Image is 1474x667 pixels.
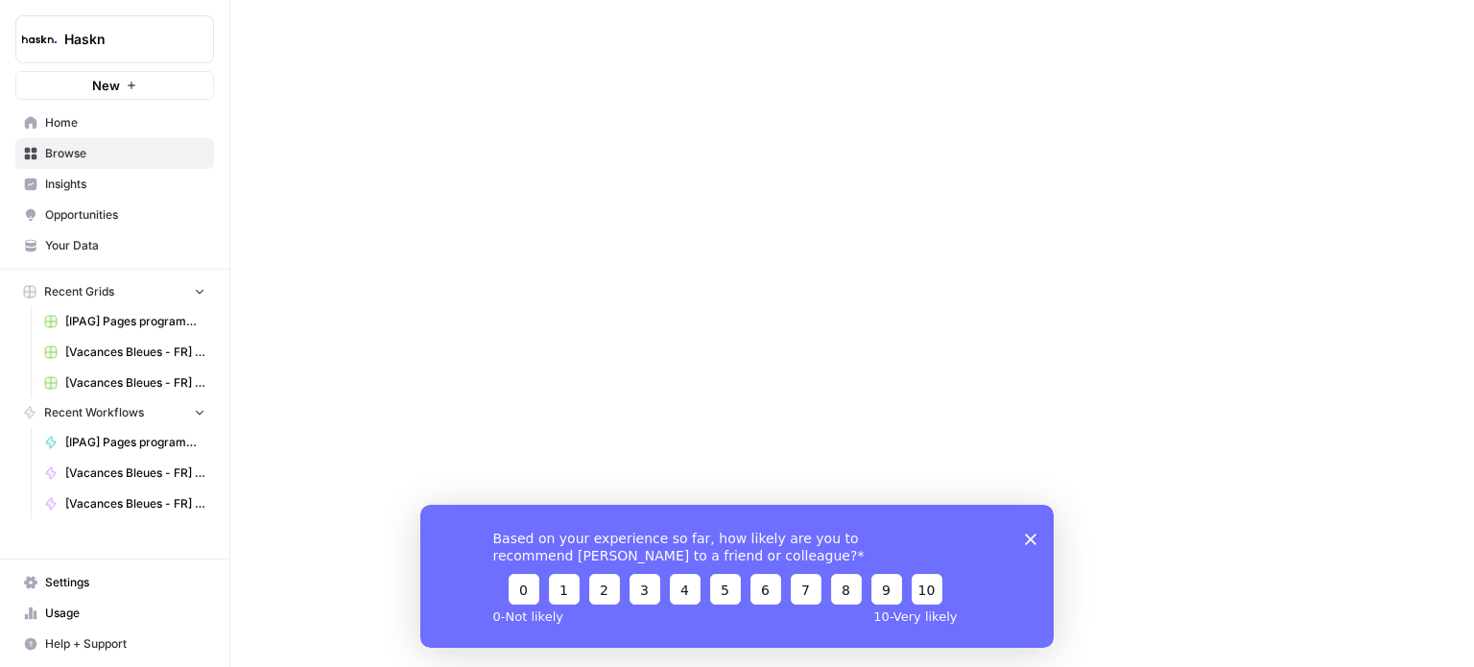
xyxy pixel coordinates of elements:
[65,495,205,512] span: [Vacances Bleues - FR] Pages refonte sites hôtels - [GEOGRAPHIC_DATA]
[44,404,144,421] span: Recent Workflows
[36,427,214,458] a: [IPAG] Pages programmes
[44,283,114,300] span: Recent Grids
[15,200,214,230] a: Opportunities
[15,15,214,63] button: Workspace: Haskn
[15,138,214,169] a: Browse
[15,71,214,100] button: New
[45,635,205,653] span: Help + Support
[92,76,120,95] span: New
[22,22,57,57] img: Haskn Logo
[65,465,205,482] span: [Vacances Bleues - FR] Pages refonte sites hôtels - [GEOGRAPHIC_DATA]
[36,488,214,519] a: [Vacances Bleues - FR] Pages refonte sites hôtels - [GEOGRAPHIC_DATA]
[65,313,205,330] span: [IPAG] Pages programmes Grid
[65,344,205,361] span: [Vacances Bleues - FR] Pages refonte sites hôtels - [GEOGRAPHIC_DATA] Grid
[45,605,205,622] span: Usage
[45,237,205,254] span: Your Data
[36,306,214,337] a: [IPAG] Pages programmes Grid
[36,368,214,398] a: [Vacances Bleues - FR] Pages refonte sites hôtels - [GEOGRAPHIC_DATA] Grid
[65,374,205,392] span: [Vacances Bleues - FR] Pages refonte sites hôtels - [GEOGRAPHIC_DATA] Grid
[15,230,214,261] a: Your Data
[15,169,214,200] a: Insights
[45,114,205,131] span: Home
[45,145,205,162] span: Browse
[36,458,214,488] a: [Vacances Bleues - FR] Pages refonte sites hôtels - [GEOGRAPHIC_DATA]
[45,176,205,193] span: Insights
[15,629,214,659] button: Help + Support
[65,434,205,451] span: [IPAG] Pages programmes
[15,567,214,598] a: Settings
[15,398,214,427] button: Recent Workflows
[15,277,214,306] button: Recent Grids
[45,574,205,591] span: Settings
[45,206,205,224] span: Opportunities
[15,598,214,629] a: Usage
[15,107,214,138] a: Home
[36,337,214,368] a: [Vacances Bleues - FR] Pages refonte sites hôtels - [GEOGRAPHIC_DATA] Grid
[64,30,180,49] span: Haskn
[420,505,1054,648] iframe: Survey from AirOps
